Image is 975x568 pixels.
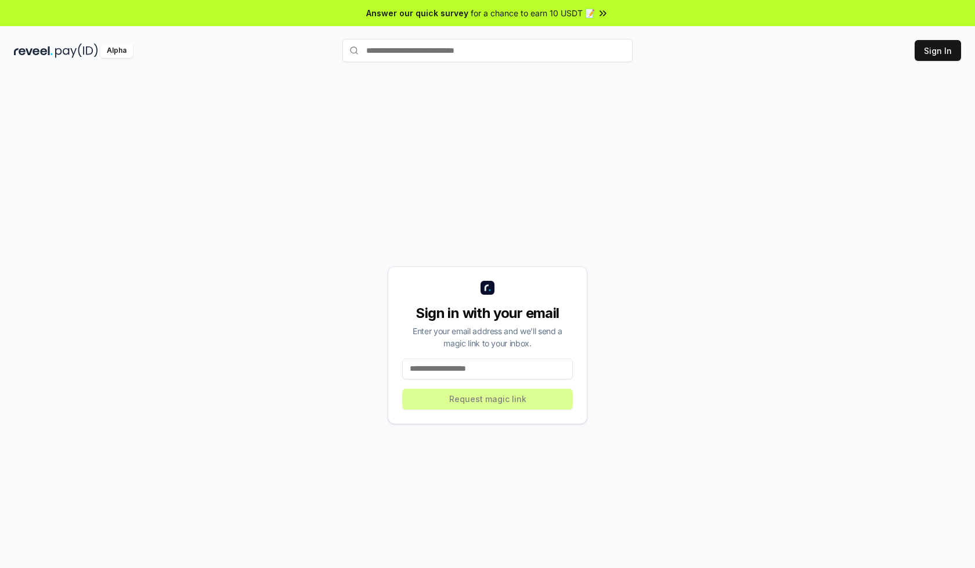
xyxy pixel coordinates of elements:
[915,40,961,61] button: Sign In
[402,325,573,349] div: Enter your email address and we’ll send a magic link to your inbox.
[481,281,494,295] img: logo_small
[55,44,98,58] img: pay_id
[471,7,595,19] span: for a chance to earn 10 USDT 📝
[366,7,468,19] span: Answer our quick survey
[14,44,53,58] img: reveel_dark
[100,44,133,58] div: Alpha
[402,304,573,323] div: Sign in with your email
